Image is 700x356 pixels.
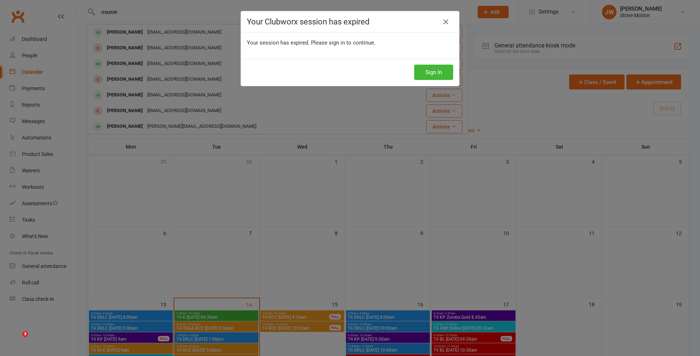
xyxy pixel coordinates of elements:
[414,65,453,80] button: Sign In
[247,17,453,26] h4: Your Clubworx session has expired
[440,16,452,28] a: Close
[22,331,28,337] span: 3
[7,331,25,349] iframe: Intercom live chat
[247,39,376,46] span: Your session has expired. Please sign in to continue.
